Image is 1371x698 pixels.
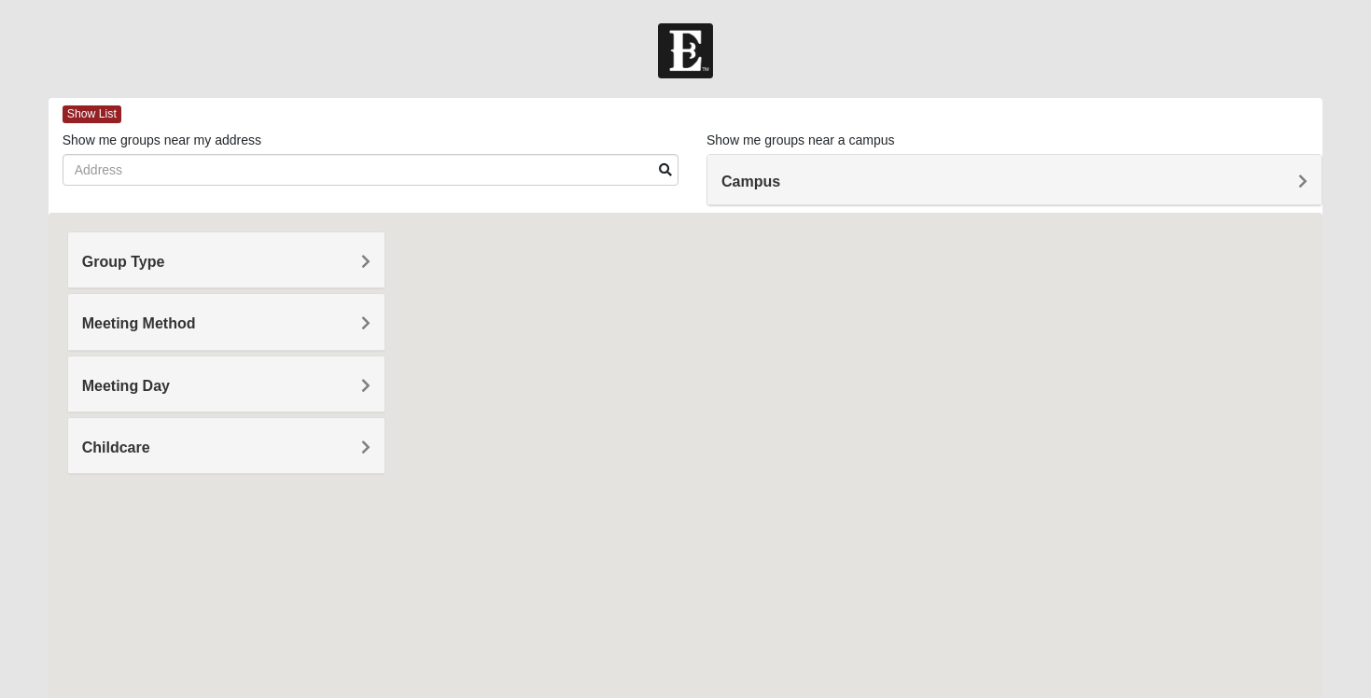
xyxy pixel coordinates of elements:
[68,418,385,473] div: Childcare
[68,356,385,412] div: Meeting Day
[82,378,170,394] span: Meeting Day
[68,294,385,349] div: Meeting Method
[82,315,196,331] span: Meeting Method
[82,254,165,270] span: Group Type
[721,174,780,189] span: Campus
[63,154,679,186] input: Address
[658,23,713,78] img: Church of Eleven22 Logo
[707,155,1322,205] div: Campus
[68,232,385,287] div: Group Type
[63,105,121,123] span: Show List
[63,131,261,149] label: Show me groups near my address
[706,131,895,149] label: Show me groups near a campus
[82,440,150,455] span: Childcare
